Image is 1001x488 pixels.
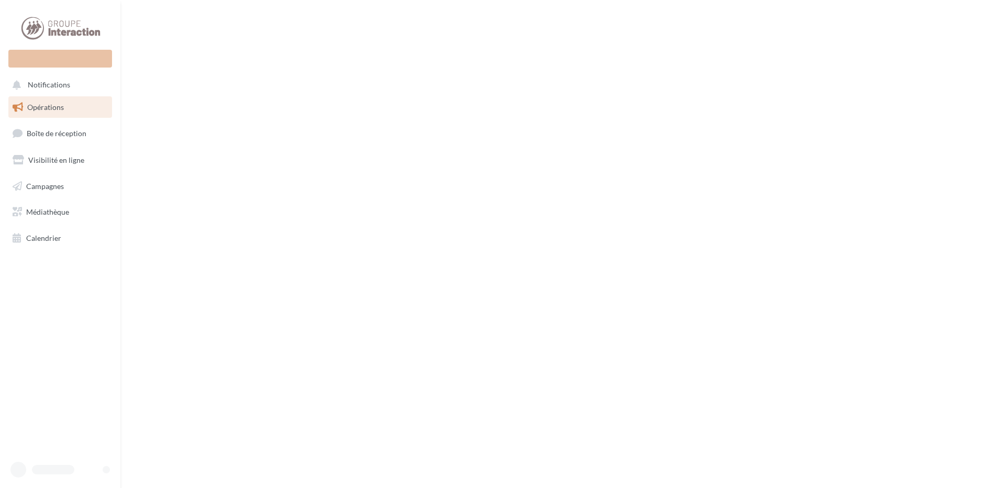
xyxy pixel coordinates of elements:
[28,81,70,90] span: Notifications
[28,156,84,164] span: Visibilité en ligne
[6,227,114,249] a: Calendrier
[6,175,114,197] a: Campagnes
[26,207,69,216] span: Médiathèque
[26,181,64,190] span: Campagnes
[6,96,114,118] a: Opérations
[6,122,114,145] a: Boîte de réception
[6,201,114,223] a: Médiathèque
[8,50,112,68] div: Nouvelle campagne
[27,103,64,112] span: Opérations
[26,234,61,242] span: Calendrier
[6,149,114,171] a: Visibilité en ligne
[27,129,86,138] span: Boîte de réception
